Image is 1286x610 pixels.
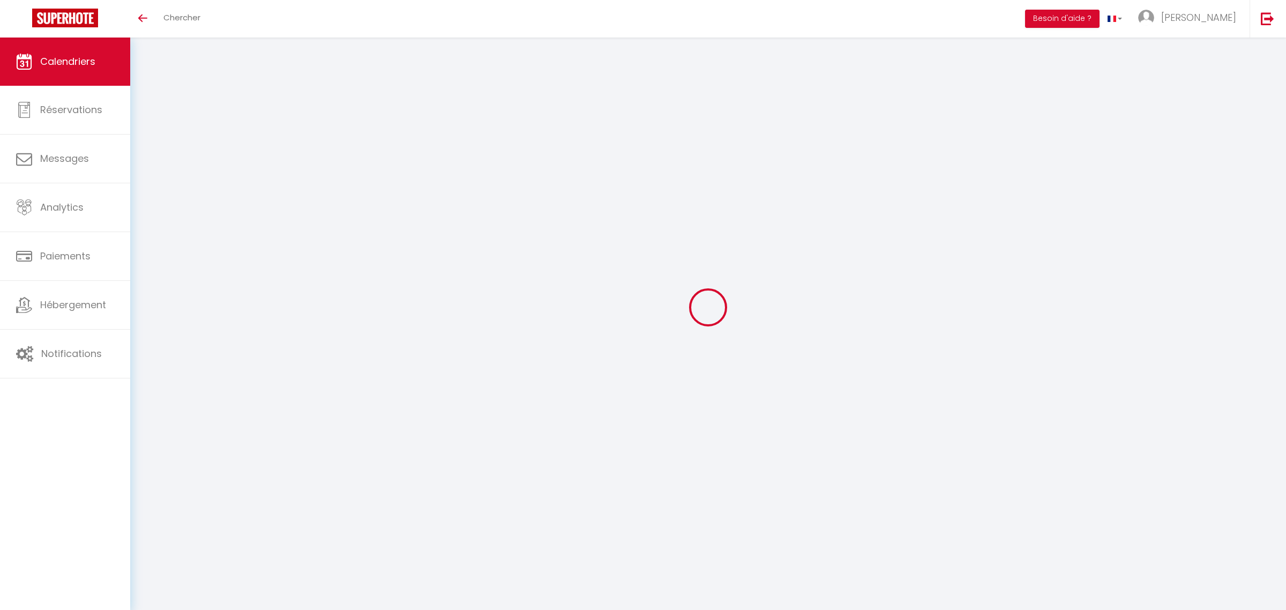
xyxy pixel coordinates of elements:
span: Réservations [40,103,102,116]
img: ... [1138,10,1154,26]
span: Analytics [40,200,84,214]
span: Paiements [40,249,91,263]
span: Messages [40,152,89,165]
span: Hébergement [40,298,106,311]
span: Notifications [41,347,102,360]
span: Chercher [163,12,200,23]
span: [PERSON_NAME] [1161,11,1236,24]
span: Calendriers [40,55,95,68]
img: Super Booking [32,9,98,27]
button: Besoin d'aide ? [1025,10,1100,28]
img: logout [1261,12,1274,25]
